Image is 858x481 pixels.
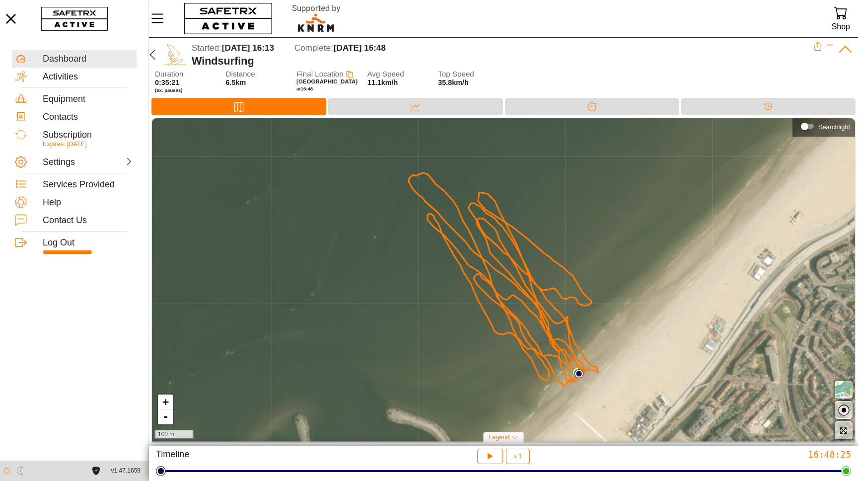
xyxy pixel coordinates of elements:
[192,55,813,68] div: Windsurfing
[367,79,398,86] span: 11.1km/h
[144,42,160,68] button: Back
[155,79,180,86] span: 0:35:21
[506,449,530,464] button: x 1
[294,43,333,53] span: Complete:
[158,409,173,424] a: Zoom out
[149,8,174,29] button: Menu
[43,179,134,190] div: Services Provided
[818,123,850,131] div: Searchlight
[797,119,850,134] div: Searchlight
[43,215,134,226] div: Contact Us
[572,368,581,377] img: PathEnd.svg
[43,141,87,148] span: Expires: [DATE]
[226,70,289,79] span: Distance
[681,98,856,115] div: Timeline
[438,70,501,79] span: Top Speed
[43,157,86,168] div: Settings
[222,43,274,53] span: [DATE] 16:13
[505,98,679,115] div: Splits
[43,94,134,105] div: Equipment
[16,467,24,475] img: ModeDark.svg
[43,112,134,123] div: Contacts
[43,72,134,82] div: Activities
[832,20,850,33] div: Shop
[111,466,141,476] span: v1.47.1659
[155,70,218,79] span: Duration
[334,43,386,53] span: [DATE] 16:48
[164,43,187,66] img: WIND_SURFING.svg
[43,197,134,208] div: Help
[367,70,431,79] span: Avg Speed
[2,467,11,475] img: ModeLight.svg
[155,87,218,93] span: (ex. pauses)
[105,463,146,479] button: v1.47.1659
[514,453,522,459] span: x 1
[296,86,313,91] span: at 16:48
[296,79,357,84] span: [GEOGRAPHIC_DATA]
[158,395,173,409] a: Zoom in
[15,214,27,226] img: ContactUs.svg
[15,71,27,82] img: Activities.svg
[43,238,134,248] div: Log Out
[43,130,134,141] div: Subscription
[827,42,834,49] button: Expand
[15,93,27,105] img: Equipment.svg
[151,98,326,115] div: Map
[574,369,583,378] img: PathStart.svg
[15,129,27,141] img: Subscription.svg
[226,79,246,86] span: 6.5km
[622,449,851,460] div: 16:48:25
[489,434,509,441] span: Legend
[328,98,502,115] div: Data
[296,70,344,78] span: Final Location
[15,196,27,208] img: Help.svg
[89,467,103,475] a: License Agreement
[438,79,469,86] span: 35.8km/h
[281,2,352,35] img: RescueLogo.svg
[192,43,221,53] span: Started:
[43,54,134,65] div: Dashboard
[156,449,385,464] div: Timeline
[154,430,194,439] div: 100 m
